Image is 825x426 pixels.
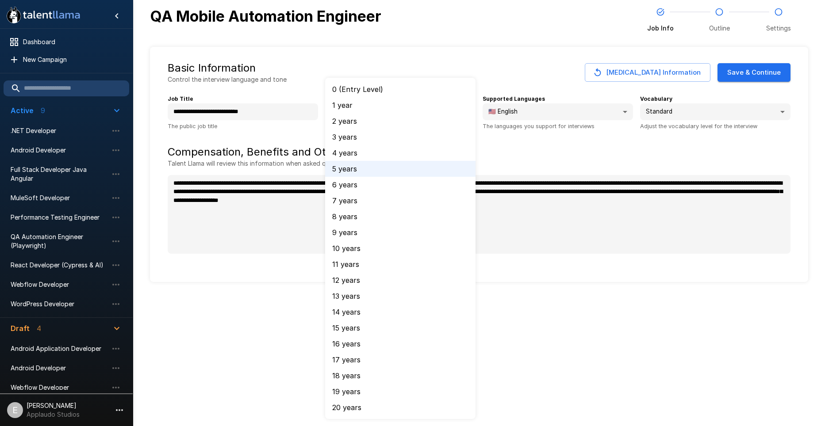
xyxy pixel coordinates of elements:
[325,336,476,352] li: 16 years
[325,240,476,256] li: 10 years
[325,352,476,368] li: 17 years
[325,193,476,209] li: 7 years
[325,145,476,161] li: 4 years
[325,304,476,320] li: 14 years
[325,288,476,304] li: 13 years
[325,161,476,177] li: 5 years
[325,129,476,145] li: 3 years
[325,256,476,272] li: 11 years
[325,368,476,384] li: 18 years
[325,113,476,129] li: 2 years
[325,177,476,193] li: 6 years
[325,320,476,336] li: 15 years
[325,97,476,113] li: 1 year
[325,81,476,97] li: 0 (Entry Level)
[325,399,476,415] li: 20 years
[325,209,476,224] li: 8 years
[325,272,476,288] li: 12 years
[325,224,476,240] li: 9 years
[325,384,476,399] li: 19 years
